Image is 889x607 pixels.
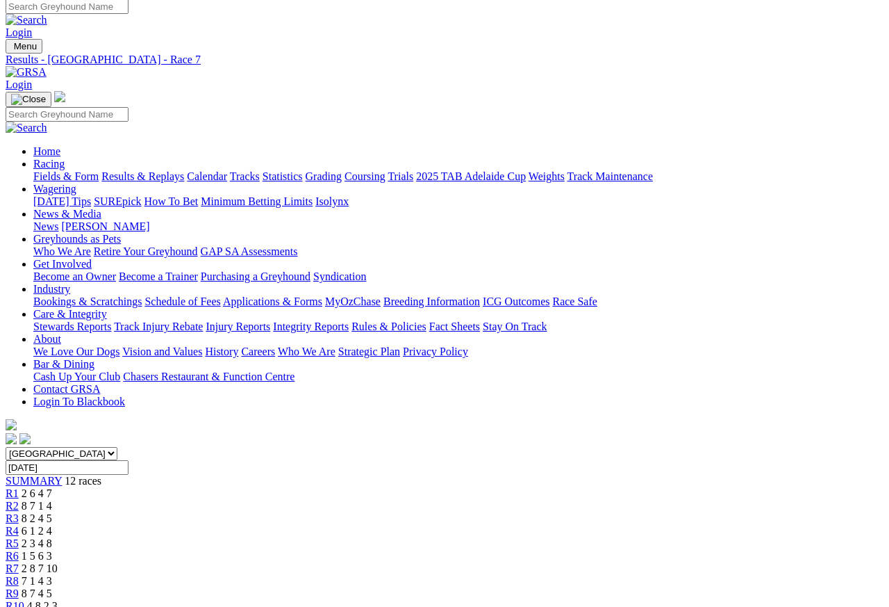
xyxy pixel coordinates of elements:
a: Isolynx [315,195,349,207]
a: Stay On Track [483,321,547,332]
a: Privacy Policy [403,346,468,357]
a: R1 [6,487,19,499]
a: R4 [6,525,19,537]
a: About [33,333,61,345]
span: 8 2 4 5 [22,512,52,524]
div: Get Involved [33,270,883,283]
a: Weights [529,170,565,182]
img: twitter.svg [19,433,31,444]
a: How To Bet [144,195,199,207]
span: 2 8 7 10 [22,563,58,574]
a: Applications & Forms [223,296,322,307]
a: Grading [306,170,342,182]
a: Fact Sheets [429,321,480,332]
a: Calendar [187,170,227,182]
a: Care & Integrity [33,308,107,320]
a: Industry [33,283,70,295]
input: Select date [6,460,128,475]
a: Trials [388,170,413,182]
span: 1 5 6 3 [22,550,52,562]
a: Login [6,26,32,38]
div: About [33,346,883,358]
img: GRSA [6,66,47,79]
a: Fields & Form [33,170,99,182]
a: Statistics [263,170,303,182]
a: Cash Up Your Club [33,371,120,382]
img: facebook.svg [6,433,17,444]
a: R3 [6,512,19,524]
a: Minimum Betting Limits [201,195,313,207]
div: News & Media [33,220,883,233]
a: R9 [6,588,19,599]
a: Vision and Values [122,346,202,357]
a: Bar & Dining [33,358,94,370]
div: Care & Integrity [33,321,883,333]
button: Toggle navigation [6,92,51,107]
a: Results - [GEOGRAPHIC_DATA] - Race 7 [6,54,883,66]
a: Rules & Policies [351,321,426,332]
a: Integrity Reports [273,321,349,332]
a: ICG Outcomes [483,296,549,307]
a: Greyhounds as Pets [33,233,121,245]
a: Track Maintenance [567,170,653,182]
a: Wagering [33,183,76,195]
a: Coursing [344,170,385,182]
a: Racing [33,158,65,170]
a: Breeding Information [383,296,480,307]
a: News [33,220,58,232]
a: SUREpick [94,195,141,207]
span: 6 1 2 4 [22,525,52,537]
a: Tracks [230,170,260,182]
a: History [205,346,238,357]
div: Wagering [33,195,883,208]
a: We Love Our Dogs [33,346,119,357]
a: SUMMARY [6,475,62,487]
div: Racing [33,170,883,183]
a: R7 [6,563,19,574]
a: Become a Trainer [119,270,198,282]
a: Home [33,145,60,157]
a: Stewards Reports [33,321,111,332]
a: Become an Owner [33,270,116,282]
span: Menu [14,41,37,51]
a: MyOzChase [325,296,381,307]
div: Bar & Dining [33,371,883,383]
a: 2025 TAB Adelaide Cup [416,170,526,182]
a: Purchasing a Greyhound [201,270,310,282]
span: R8 [6,575,19,587]
span: 12 races [65,475,101,487]
a: News & Media [33,208,101,220]
div: Industry [33,296,883,308]
a: R2 [6,500,19,512]
a: Retire Your Greyhound [94,245,198,257]
span: 7 1 4 3 [22,575,52,587]
a: R6 [6,550,19,562]
a: Contact GRSA [33,383,100,395]
a: [PERSON_NAME] [61,220,149,232]
span: 2 6 4 7 [22,487,52,499]
a: Results & Replays [101,170,184,182]
img: logo-grsa-white.png [54,91,65,102]
img: Close [11,94,46,105]
a: Login To Blackbook [33,396,125,407]
img: Search [6,14,47,26]
span: 8 7 4 5 [22,588,52,599]
a: Bookings & Scratchings [33,296,142,307]
a: R5 [6,537,19,549]
span: 2 3 4 8 [22,537,52,549]
a: Track Injury Rebate [114,321,203,332]
a: Strategic Plan [338,346,400,357]
a: Chasers Restaurant & Function Centre [123,371,294,382]
img: Search [6,122,47,134]
img: logo-grsa-white.png [6,419,17,430]
a: Injury Reports [206,321,270,332]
